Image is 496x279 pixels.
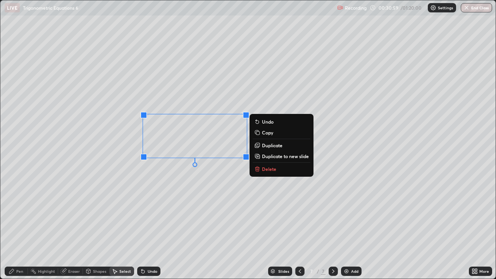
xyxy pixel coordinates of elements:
div: Add [351,269,358,273]
div: Slides [278,269,289,273]
button: End Class [461,3,492,12]
p: Duplicate [262,142,282,148]
div: Shapes [93,269,106,273]
div: Undo [148,269,157,273]
button: Delete [253,164,310,174]
div: Highlight [38,269,55,273]
div: Pen [16,269,23,273]
p: Duplicate to new slide [262,153,309,159]
button: Undo [253,117,310,126]
p: Trigonometric Equations 6 [23,5,78,11]
p: Copy [262,129,273,136]
div: 7 [321,268,325,275]
p: Settings [438,6,453,10]
p: Undo [262,119,274,125]
p: Delete [262,166,276,172]
p: Recording [345,5,367,11]
div: More [479,269,489,273]
div: 7 [308,269,315,274]
button: Duplicate [253,141,310,150]
button: Duplicate to new slide [253,152,310,161]
img: add-slide-button [343,268,350,274]
button: Copy [253,128,310,137]
p: LIVE [7,5,17,11]
div: Eraser [68,269,80,273]
img: end-class-cross [463,5,470,11]
img: class-settings-icons [430,5,436,11]
img: recording.375f2c34.svg [337,5,343,11]
div: Select [119,269,131,273]
div: / [317,269,319,274]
